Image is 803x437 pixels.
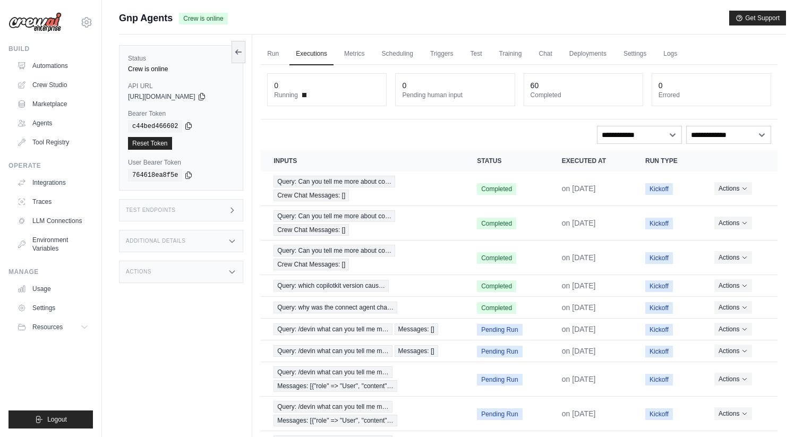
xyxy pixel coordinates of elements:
[128,169,182,182] code: 764618ea8f5e
[714,345,752,357] button: Actions for execution
[714,251,752,264] button: Actions for execution
[477,252,516,264] span: Completed
[714,217,752,229] button: Actions for execution
[274,245,451,270] a: View execution details for Query
[549,150,633,172] th: Executed at
[274,345,451,357] a: View execution details for Query
[126,207,176,213] h3: Test Endpoints
[645,408,673,420] span: Kickoff
[128,65,234,73] div: Crew is online
[464,43,489,65] a: Test
[289,43,334,65] a: Executions
[659,91,764,99] dt: Errored
[274,401,392,413] span: Query: /devin what can you tell me m…
[274,366,451,392] a: View execution details for Query
[128,54,234,63] label: Status
[128,158,234,167] label: User Bearer Token
[645,280,673,292] span: Kickoff
[714,373,752,385] button: Actions for execution
[274,280,389,292] span: Query: which copilotkit version caus…
[424,43,460,65] a: Triggers
[477,324,522,336] span: Pending Run
[395,345,438,357] span: Messages: []
[13,212,93,229] a: LLM Connections
[477,302,516,314] span: Completed
[128,109,234,118] label: Bearer Token
[274,366,392,378] span: Query: /devin what can you tell me m…
[531,91,636,99] dt: Completed
[126,238,185,244] h3: Additional Details
[8,12,62,32] img: Logo
[563,43,613,65] a: Deployments
[617,43,653,65] a: Settings
[532,43,558,65] a: Chat
[274,323,392,335] span: Query: /devin what can you tell me m…
[13,280,93,297] a: Usage
[714,279,752,292] button: Actions for execution
[729,11,786,25] button: Get Support
[645,183,673,195] span: Kickoff
[119,11,173,25] span: Gnp Agents
[402,80,406,91] div: 0
[13,76,93,93] a: Crew Studio
[128,92,195,101] span: [URL][DOMAIN_NAME]
[659,80,663,91] div: 0
[714,182,752,195] button: Actions for execution
[8,268,93,276] div: Manage
[13,193,93,210] a: Traces
[645,324,673,336] span: Kickoff
[13,299,93,316] a: Settings
[13,319,93,336] button: Resources
[477,183,516,195] span: Completed
[8,410,93,429] button: Logout
[128,137,172,150] a: Reset Token
[645,346,673,357] span: Kickoff
[274,345,392,357] span: Query: /devin what can you tell me m…
[477,280,516,292] span: Completed
[179,13,227,24] span: Crew is online
[13,134,93,151] a: Tool Registry
[562,253,596,262] time: August 20, 2025 at 18:46 PST
[47,415,67,424] span: Logout
[477,408,522,420] span: Pending Run
[13,115,93,132] a: Agents
[274,245,395,256] span: Query: Can you tell me more about co…
[274,190,349,201] span: Crew Chat Messages: []
[274,91,298,99] span: Running
[562,325,596,333] time: August 19, 2025 at 20:45 PST
[645,218,673,229] span: Kickoff
[562,303,596,312] time: August 20, 2025 at 13:20 PST
[395,323,438,335] span: Messages: []
[274,176,451,201] a: View execution details for Query
[338,43,371,65] a: Metrics
[477,346,522,357] span: Pending Run
[477,218,516,229] span: Completed
[8,45,93,53] div: Build
[274,210,395,222] span: Query: Can you tell me more about co…
[464,150,549,172] th: Status
[562,281,596,290] time: August 20, 2025 at 13:24 PST
[562,347,596,355] time: August 19, 2025 at 20:40 PST
[274,380,397,392] span: Messages: [{"role" => "User", "content"…
[8,161,93,170] div: Operate
[274,302,451,313] a: View execution details for Query
[274,280,451,292] a: View execution details for Query
[493,43,528,65] a: Training
[477,374,522,385] span: Pending Run
[32,323,63,331] span: Resources
[128,120,182,133] code: c44bed466602
[562,409,596,418] time: August 19, 2025 at 19:07 PST
[126,269,151,275] h3: Actions
[274,224,349,236] span: Crew Chat Messages: []
[274,302,397,313] span: Query: why was the connect agent cha…
[13,174,93,191] a: Integrations
[402,91,508,99] dt: Pending human input
[562,219,596,227] time: August 20, 2025 at 19:46 PST
[274,401,451,426] a: View execution details for Query
[645,302,673,314] span: Kickoff
[274,259,349,270] span: Crew Chat Messages: []
[13,96,93,113] a: Marketplace
[714,301,752,314] button: Actions for execution
[13,57,93,74] a: Automations
[128,82,234,90] label: API URL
